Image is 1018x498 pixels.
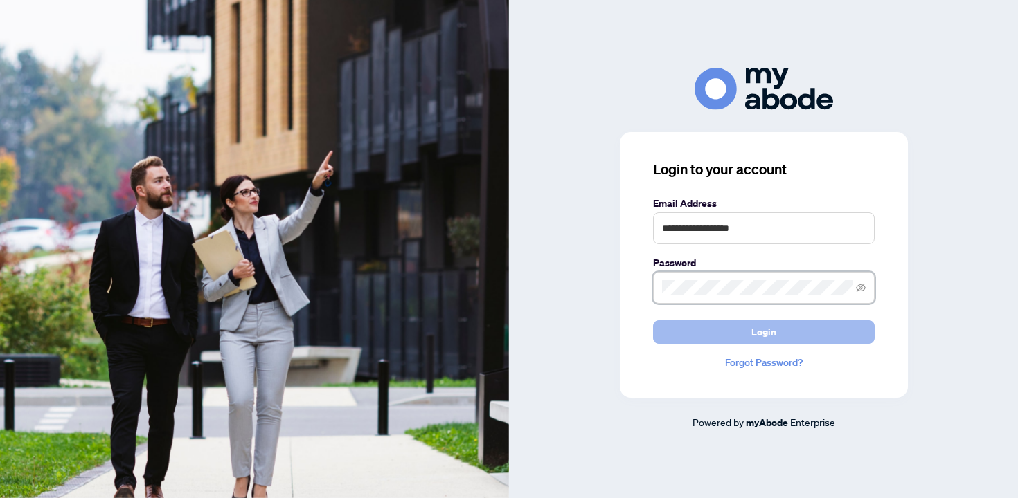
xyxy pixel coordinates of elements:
[653,196,875,211] label: Email Address
[746,415,788,430] a: myAbode
[856,283,866,293] span: eye-invisible
[693,416,744,428] span: Powered by
[790,416,835,428] span: Enterprise
[695,68,833,110] img: ma-logo
[653,355,875,370] a: Forgot Password?
[653,320,875,344] button: Login
[751,321,776,343] span: Login
[653,255,875,270] label: Password
[653,160,875,179] h3: Login to your account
